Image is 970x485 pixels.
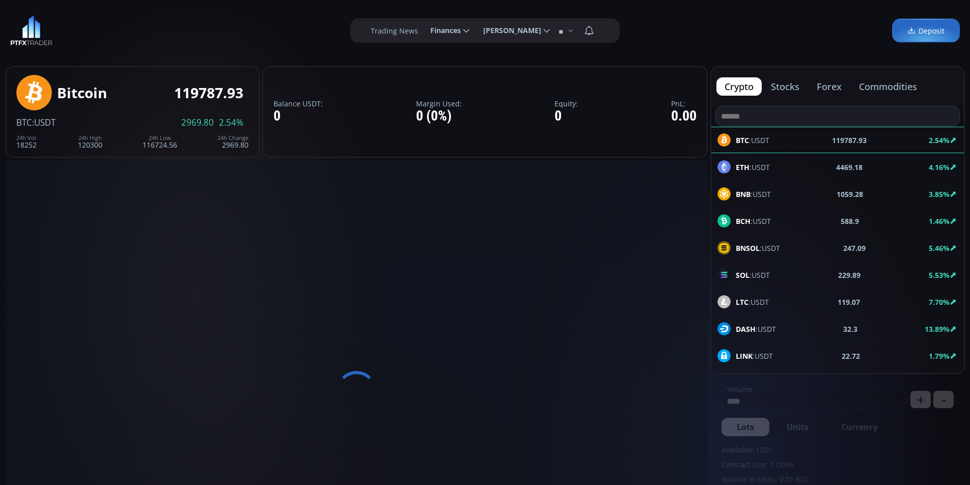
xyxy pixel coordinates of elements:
b: 3.85% [929,189,950,199]
span: :USDT [736,216,771,226]
div: 0 (0%) [416,108,462,124]
div: 116724.56 [143,135,177,149]
span: :USDT [736,189,771,199]
b: 5.46% [929,243,950,253]
span: :USDT [736,162,770,173]
b: ETH [736,162,750,172]
label: Equity: [555,100,578,107]
div: 24h Low [143,135,177,141]
label: PnL: [671,100,697,107]
div: 24h Change [217,135,248,141]
b: BNSOL [736,243,760,253]
div: 0 [273,108,323,124]
b: 1.79% [929,351,950,361]
a: Deposit [892,19,960,43]
b: 7.70% [929,297,950,307]
b: 588.9 [841,216,859,226]
div: 119787.93 [174,85,243,101]
b: 1059.28 [837,189,863,199]
label: Trading News [371,25,418,36]
span: :USDT [736,351,773,361]
div: 120300 [78,135,102,149]
button: stocks [763,77,808,96]
div: 24h Vol. [16,135,38,141]
b: 13.89% [925,324,950,334]
div: 24h High [78,135,102,141]
div: 0.00 [671,108,697,124]
b: SOL [736,270,750,280]
div: 0 [555,108,578,124]
b: 32.3 [843,324,857,334]
span: 2969.80 [181,118,214,127]
span: :USDT [736,324,776,334]
b: BNB [736,189,751,199]
b: DASH [736,324,756,334]
span: :USDT [736,270,770,280]
b: 229.89 [838,270,861,280]
b: BCH [736,216,751,226]
button: crypto [716,77,762,96]
span: :USDT [736,297,769,307]
button: forex [809,77,850,96]
div: 18252 [16,135,38,149]
span: Finances [423,20,461,41]
span: :USDT [736,243,780,253]
img: LOGO [10,15,52,46]
label: Margin Used: [416,100,462,107]
div: Bitcoin [57,85,107,101]
div: 2969.80 [217,135,248,149]
b: 247.09 [843,243,866,253]
span: [PERSON_NAME] [476,20,541,41]
b: LTC [736,297,749,307]
b: LINK [736,351,753,361]
span: BTC [16,117,32,128]
label: Balance USDT: [273,100,323,107]
span: 2.54% [219,118,243,127]
b: 22.72 [842,351,860,361]
b: 5.53% [929,270,950,280]
b: 4469.18 [836,162,863,173]
span: :USDT [32,117,56,128]
b: 4.16% [929,162,950,172]
span: Deposit [907,25,945,36]
b: 1.46% [929,216,950,226]
button: commodities [851,77,925,96]
b: 119.07 [838,297,860,307]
